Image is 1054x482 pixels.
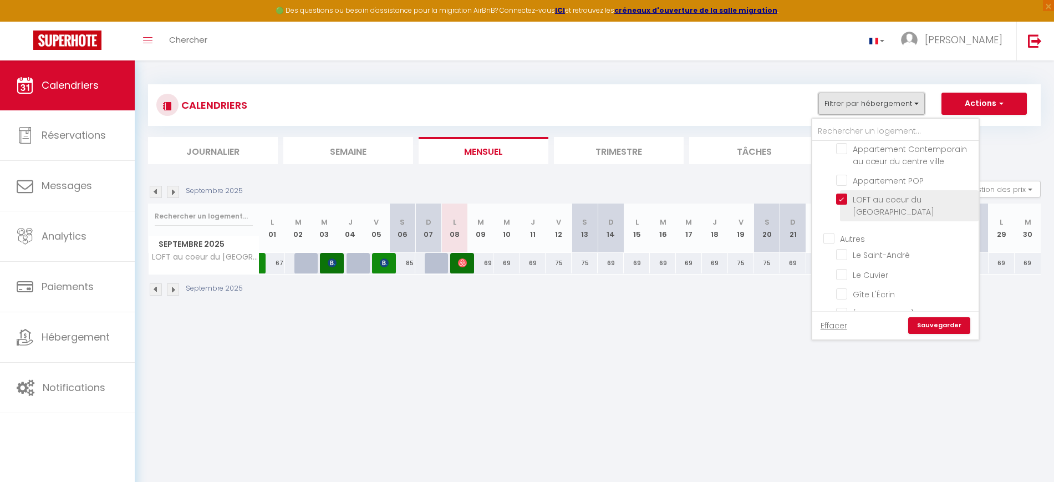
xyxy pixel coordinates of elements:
button: Gestion des prix [958,181,1041,197]
input: Rechercher un logement... [812,121,979,141]
th: 19 [728,204,754,253]
div: 69 [1015,253,1041,273]
li: Tâches [689,137,819,164]
div: 75 [728,253,754,273]
th: 22 [806,204,832,253]
abbr: V [739,217,744,227]
span: Paiements [42,280,94,293]
th: 02 [285,204,311,253]
a: Sauvegarder [908,317,970,334]
strong: ICI [555,6,565,15]
abbr: M [503,217,510,227]
abbr: V [556,217,561,227]
div: 69 [520,253,546,273]
span: Hébergement [42,330,110,344]
abbr: M [295,217,302,227]
div: 85 [389,253,415,273]
span: [PERSON_NAME] [458,252,467,273]
th: 03 [311,204,337,253]
li: Journalier [148,137,278,164]
th: 04 [337,204,363,253]
th: 16 [650,204,676,253]
button: Actions [941,93,1027,115]
th: 29 [989,204,1015,253]
th: 06 [389,204,415,253]
th: 07 [415,204,441,253]
th: 09 [467,204,493,253]
span: LOFT au coeur du [GEOGRAPHIC_DATA] [150,253,261,261]
div: 67 [259,253,286,273]
div: 69 [989,253,1015,273]
span: Analytics [42,229,86,243]
span: Calendriers [42,78,99,92]
h3: CALENDRIERS [179,93,247,118]
div: 75 [546,253,572,273]
abbr: M [685,217,692,227]
th: 12 [546,204,572,253]
abbr: V [374,217,379,227]
abbr: J [348,217,353,227]
div: 69 [624,253,650,273]
th: 05 [363,204,389,253]
th: 13 [572,204,598,253]
abbr: S [582,217,587,227]
img: ... [901,32,918,48]
abbr: M [1025,217,1031,227]
span: [PERSON_NAME] [380,252,389,273]
span: Gîte L'Écrin [853,289,895,300]
th: 21 [780,204,806,253]
div: Filtrer par hébergement [811,118,980,341]
span: Chercher [169,34,207,45]
th: 08 [441,204,467,253]
abbr: M [321,217,328,227]
span: Réservations [42,128,106,142]
abbr: L [453,217,456,227]
div: 69 [598,253,624,273]
abbr: S [400,217,405,227]
div: 75 [572,253,598,273]
abbr: J [531,217,535,227]
th: 18 [702,204,728,253]
div: 69 [676,253,702,273]
span: Septembre 2025 [149,236,259,252]
span: Appartement Contemporain au cœur du centre ville [853,144,967,167]
span: [PERSON_NAME] [328,252,337,273]
abbr: L [1000,217,1003,227]
abbr: J [712,217,717,227]
div: 69 [780,253,806,273]
a: créneaux d'ouverture de la salle migration [614,6,777,15]
abbr: D [790,217,796,227]
span: Le Cuvier [853,270,888,281]
img: logout [1028,34,1042,48]
div: 69 [702,253,728,273]
p: Septembre 2025 [186,283,243,294]
div: 75 [754,253,780,273]
input: Rechercher un logement... [155,206,253,226]
div: 69 [493,253,520,273]
li: Trimestre [554,137,684,164]
abbr: D [426,217,431,227]
a: Effacer [821,319,847,332]
abbr: S [765,217,770,227]
abbr: L [635,217,639,227]
span: [PERSON_NAME] [925,33,1002,47]
div: 69 [467,253,493,273]
th: 14 [598,204,624,253]
p: Septembre 2025 [186,186,243,196]
abbr: M [477,217,484,227]
th: 17 [676,204,702,253]
abbr: L [271,217,274,227]
li: Mensuel [419,137,548,164]
th: 01 [259,204,286,253]
abbr: D [608,217,614,227]
a: Chercher [161,22,216,60]
button: Ouvrir le widget de chat LiveChat [9,4,42,38]
abbr: M [660,217,666,227]
img: Super Booking [33,31,101,50]
li: Semaine [283,137,413,164]
a: [PERSON_NAME] [259,253,265,274]
th: 11 [520,204,546,253]
th: 10 [493,204,520,253]
th: 20 [754,204,780,253]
